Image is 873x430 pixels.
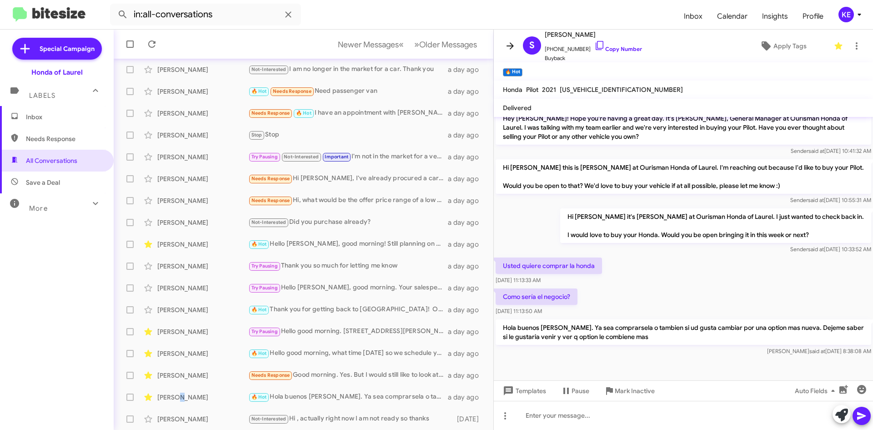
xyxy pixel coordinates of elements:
[503,68,522,76] small: 🔥 Hot
[448,371,486,380] div: a day ago
[615,383,655,399] span: Mark Inactive
[248,195,448,206] div: Hi, what would be the offer price range of a low mileage and excellent condition 2020 CRV?
[157,327,248,336] div: [PERSON_NAME]
[157,305,248,314] div: [PERSON_NAME]
[248,130,448,140] div: Stop
[448,174,486,183] div: a day ago
[333,35,482,54] nav: Page navigation example
[251,132,262,138] span: Stop
[157,415,248,424] div: [PERSON_NAME]
[542,86,556,94] span: 2021
[273,88,311,94] span: Needs Response
[251,219,286,225] span: Not-Interested
[545,40,642,54] span: [PHONE_NUMBER]
[248,152,448,162] div: I'm not in the market for a vehicle anymore. Thanks!
[790,197,871,203] span: Sender [DATE] 10:55:31 AM
[553,383,597,399] button: Pause
[795,383,838,399] span: Auto Fields
[496,159,871,194] p: Hi [PERSON_NAME] this is [PERSON_NAME] at Ourisman Honda of Laurel. I'm reaching out because I'd ...
[448,283,486,293] div: a day ago
[248,217,448,228] div: Did you purchase already?
[157,174,248,183] div: [PERSON_NAME]
[157,393,248,402] div: [PERSON_NAME]
[157,240,248,249] div: [PERSON_NAME]
[808,147,824,154] span: said at
[251,241,267,247] span: 🔥 Hot
[503,86,522,94] span: Honda
[251,350,267,356] span: 🔥 Hot
[710,3,755,30] a: Calendar
[157,131,248,140] div: [PERSON_NAME]
[110,4,301,25] input: Search
[448,109,486,118] div: a day ago
[338,40,399,50] span: Newer Messages
[560,86,683,94] span: [US_VEHICLE_IDENTIFICATION_NUMBER]
[251,110,290,116] span: Needs Response
[838,7,854,22] div: KE
[529,38,535,53] span: S
[808,197,824,203] span: said at
[40,44,95,53] span: Special Campaign
[448,65,486,74] div: a day ago
[248,414,452,424] div: Hi , actually right now I am not ready so thanks
[448,131,486,140] div: a day ago
[251,88,267,94] span: 🔥 Hot
[248,392,448,402] div: Hola buenos [PERSON_NAME]. Ya sea comprarsela o tambien si ud gusta cambiar por una option mas nu...
[26,112,103,121] span: Inbox
[399,39,404,50] span: «
[448,393,486,402] div: a day ago
[157,109,248,118] div: [PERSON_NAME]
[251,372,290,378] span: Needs Response
[736,38,829,54] button: Apply Tags
[248,304,448,315] div: Thank you for getting back to [GEOGRAPHIC_DATA]! Our address is [STREET_ADDRESS][PERSON_NAME]. I ...
[157,283,248,293] div: [PERSON_NAME]
[414,39,419,50] span: »
[31,68,83,77] div: Honda of Laurel
[157,371,248,380] div: [PERSON_NAME]
[767,348,871,354] span: [PERSON_NAME] [DATE] 8:38:08 AM
[545,29,642,40] span: [PERSON_NAME]
[572,383,589,399] span: Pause
[448,327,486,336] div: a day ago
[409,35,482,54] button: Next
[594,46,642,52] a: Copy Number
[251,197,290,203] span: Needs Response
[248,86,448,96] div: Need passenger van
[157,152,248,162] div: [PERSON_NAME]
[251,329,278,334] span: Try Pausing
[251,394,267,400] span: 🔥 Hot
[496,308,542,314] span: [DATE] 11:13:50 AM
[773,38,807,54] span: Apply Tags
[157,65,248,74] div: [PERSON_NAME]
[448,152,486,162] div: a day ago
[496,319,871,345] p: Hola buenos [PERSON_NAME]. Ya sea comprarsela o tambien si ud gusta cambiar por una option mas nu...
[332,35,409,54] button: Previous
[248,348,448,359] div: Hello good morning, what time [DATE] so we schedule you with your salesperson?
[296,110,311,116] span: 🔥 Hot
[597,383,662,399] button: Mark Inactive
[325,154,348,160] span: Important
[26,156,77,165] span: All Conversations
[677,3,710,30] a: Inbox
[157,349,248,358] div: [PERSON_NAME]
[791,147,871,154] span: Sender [DATE] 10:41:32 AM
[831,7,863,22] button: KE
[251,66,286,72] span: Not-Interested
[494,383,553,399] button: Templates
[526,86,538,94] span: Pilot
[790,246,871,253] span: Sender [DATE] 10:33:52 AM
[503,104,532,112] span: Delivered
[251,154,278,160] span: Try Pausing
[795,3,831,30] a: Profile
[157,262,248,271] div: [PERSON_NAME]
[284,154,319,160] span: Not-Interested
[248,326,448,337] div: Hello good morning. [STREET_ADDRESS][PERSON_NAME][PERSON_NAME] Let me know when/what time would y...
[157,196,248,205] div: [PERSON_NAME]
[12,38,102,60] a: Special Campaign
[448,349,486,358] div: a day ago
[452,415,486,424] div: [DATE]
[251,176,290,182] span: Needs Response
[448,262,486,271] div: a day ago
